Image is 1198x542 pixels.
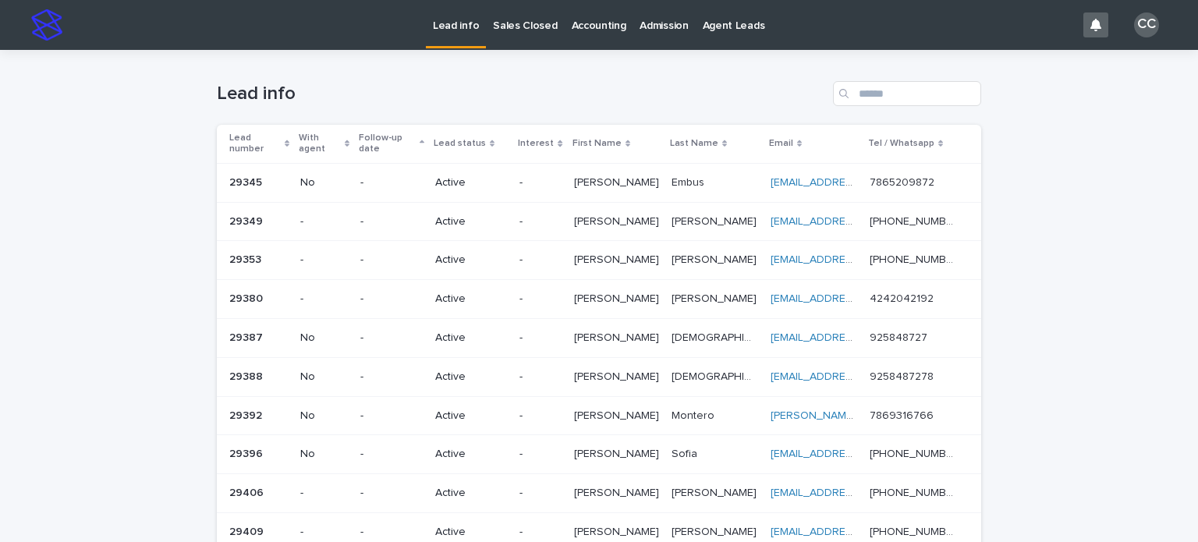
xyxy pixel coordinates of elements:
tr: 2934529345 No-Active-[PERSON_NAME][PERSON_NAME] EmbusEmbus [EMAIL_ADDRESS][DOMAIN_NAME] 786520987... [217,163,981,202]
a: [EMAIL_ADDRESS][DOMAIN_NAME] [771,177,947,188]
p: [PERSON_NAME] [574,250,662,267]
p: 29380 [229,289,266,306]
a: [EMAIL_ADDRESS][DOMAIN_NAME] [771,216,947,227]
p: Sofia [672,445,700,461]
p: 925848727 [870,328,930,345]
p: - [300,487,348,500]
p: No [300,370,348,384]
p: [PHONE_NUMBER] [870,250,959,267]
p: [PHONE_NUMBER] [870,445,959,461]
p: - [360,176,423,190]
p: [DEMOGRAPHIC_DATA] [672,328,761,345]
p: [PERSON_NAME] [574,406,662,423]
p: - [300,253,348,267]
p: 29396 [229,445,266,461]
p: - [360,487,423,500]
tr: 2938029380 --Active-[PERSON_NAME][PERSON_NAME] [PERSON_NAME][PERSON_NAME] [EMAIL_ADDRESS][DOMAIN_... [217,280,981,319]
p: - [360,448,423,461]
a: [EMAIL_ADDRESS][DOMAIN_NAME] [771,448,947,459]
p: [PERSON_NAME] [574,173,662,190]
p: [PERSON_NAME] [672,212,760,228]
p: 29409 [229,523,267,539]
p: [PERSON_NAME] [574,484,662,500]
p: [PERSON_NAME] [672,523,760,539]
p: - [360,331,423,345]
p: - [360,526,423,539]
p: - [519,526,561,539]
p: Active [435,176,507,190]
p: - [300,292,348,306]
img: stacker-logo-s-only.png [31,9,62,41]
tr: 2935329353 --Active-[PERSON_NAME][PERSON_NAME] [PERSON_NAME][PERSON_NAME] [EMAIL_ADDRESS][DOMAIN_... [217,241,981,280]
h1: Lead info [217,83,827,105]
p: 29387 [229,328,266,345]
p: - [360,409,423,423]
p: 29406 [229,484,267,500]
p: [DEMOGRAPHIC_DATA] [672,367,761,384]
p: 7865209872 [870,173,937,190]
tr: 2940629406 --Active-[PERSON_NAME][PERSON_NAME] [PERSON_NAME][PERSON_NAME] [EMAIL_ADDRESS][DOMAIN_... [217,474,981,513]
p: 29345 [229,173,265,190]
p: - [360,215,423,228]
p: No [300,409,348,423]
p: First Name [572,135,622,152]
p: - [519,409,561,423]
a: [EMAIL_ADDRESS][DOMAIN_NAME] [771,254,947,265]
p: [PERSON_NAME] [574,289,662,306]
p: [PERSON_NAME] [574,328,662,345]
p: No [300,331,348,345]
p: Montero [672,406,718,423]
p: Lead status [434,135,486,152]
a: [EMAIL_ADDRESS][DOMAIN_NAME] [771,487,947,498]
p: 4242042192 [870,289,937,306]
p: - [519,487,561,500]
p: Active [435,526,507,539]
div: CC [1134,12,1159,37]
p: [PERSON_NAME] [574,212,662,228]
p: - [519,215,561,228]
p: - [519,176,561,190]
p: [PERSON_NAME] [672,484,760,500]
p: Active [435,487,507,500]
p: Active [435,292,507,306]
p: - [519,370,561,384]
p: Last Name [670,135,718,152]
p: Tel / Whatsapp [868,135,934,152]
p: Follow-up date [359,129,416,158]
p: 29388 [229,367,266,384]
p: 7869316766 [870,406,937,423]
p: [PERSON_NAME] [672,289,760,306]
p: Active [435,448,507,461]
p: 29392 [229,406,265,423]
tr: 2939229392 No-Active-[PERSON_NAME][PERSON_NAME] MonteroMontero [PERSON_NAME][EMAIL_ADDRESS][PERSO... [217,396,981,435]
p: [PHONE_NUMBER] [870,523,959,539]
p: Active [435,331,507,345]
p: - [300,215,348,228]
p: [PERSON_NAME] [672,250,760,267]
p: [PERSON_NAME] [574,367,662,384]
p: Lead number [229,129,281,158]
p: - [519,331,561,345]
p: 29349 [229,212,266,228]
p: Active [435,215,507,228]
p: Active [435,370,507,384]
p: No [300,176,348,190]
p: [PERSON_NAME] [574,523,662,539]
p: - [519,292,561,306]
p: - [360,292,423,306]
p: Active [435,253,507,267]
p: [PHONE_NUMBER] [870,484,959,500]
p: 9258487278 [870,367,937,384]
tr: 2934929349 --Active-[PERSON_NAME][PERSON_NAME] [PERSON_NAME][PERSON_NAME] [EMAIL_ADDRESS][DOMAIN_... [217,202,981,241]
p: - [519,448,561,461]
p: - [360,370,423,384]
tr: 2938829388 No-Active-[PERSON_NAME][PERSON_NAME] [DEMOGRAPHIC_DATA][DEMOGRAPHIC_DATA] [EMAIL_ADDRE... [217,357,981,396]
a: [EMAIL_ADDRESS][DOMAIN_NAME] [771,332,947,343]
tr: 2939629396 No-Active-[PERSON_NAME][PERSON_NAME] SofiaSofia [EMAIL_ADDRESS][DOMAIN_NAME] [PHONE_NU... [217,435,981,474]
p: No [300,448,348,461]
p: 29353 [229,250,264,267]
p: Embus [672,173,707,190]
a: [EMAIL_ADDRESS][DOMAIN_NAME] [771,526,947,537]
p: - [300,526,348,539]
p: With agent [299,129,341,158]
